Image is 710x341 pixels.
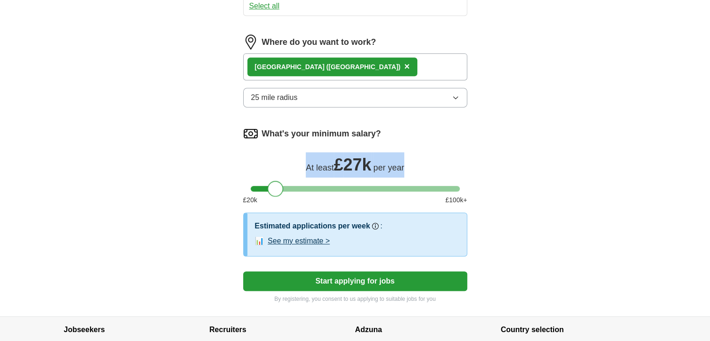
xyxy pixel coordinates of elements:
[373,163,404,172] span: per year
[262,128,381,140] label: What's your minimum salary?
[262,36,376,49] label: Where do you want to work?
[251,92,298,103] span: 25 mile radius
[243,88,467,107] button: 25 mile radius
[380,220,382,232] h3: :
[243,271,467,291] button: Start applying for jobs
[243,195,257,205] span: £ 20 k
[249,0,280,12] button: Select all
[334,155,371,174] span: £ 27k
[306,163,334,172] span: At least
[255,63,325,71] strong: [GEOGRAPHIC_DATA]
[255,235,264,247] span: 📊
[404,61,410,71] span: ×
[243,126,258,141] img: salary.png
[243,295,467,303] p: By registering, you consent to us applying to suitable jobs for you
[326,63,401,71] span: ([GEOGRAPHIC_DATA])
[243,35,258,50] img: location.png
[268,235,330,247] button: See my estimate >
[404,60,410,74] button: ×
[255,220,370,232] h3: Estimated applications per week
